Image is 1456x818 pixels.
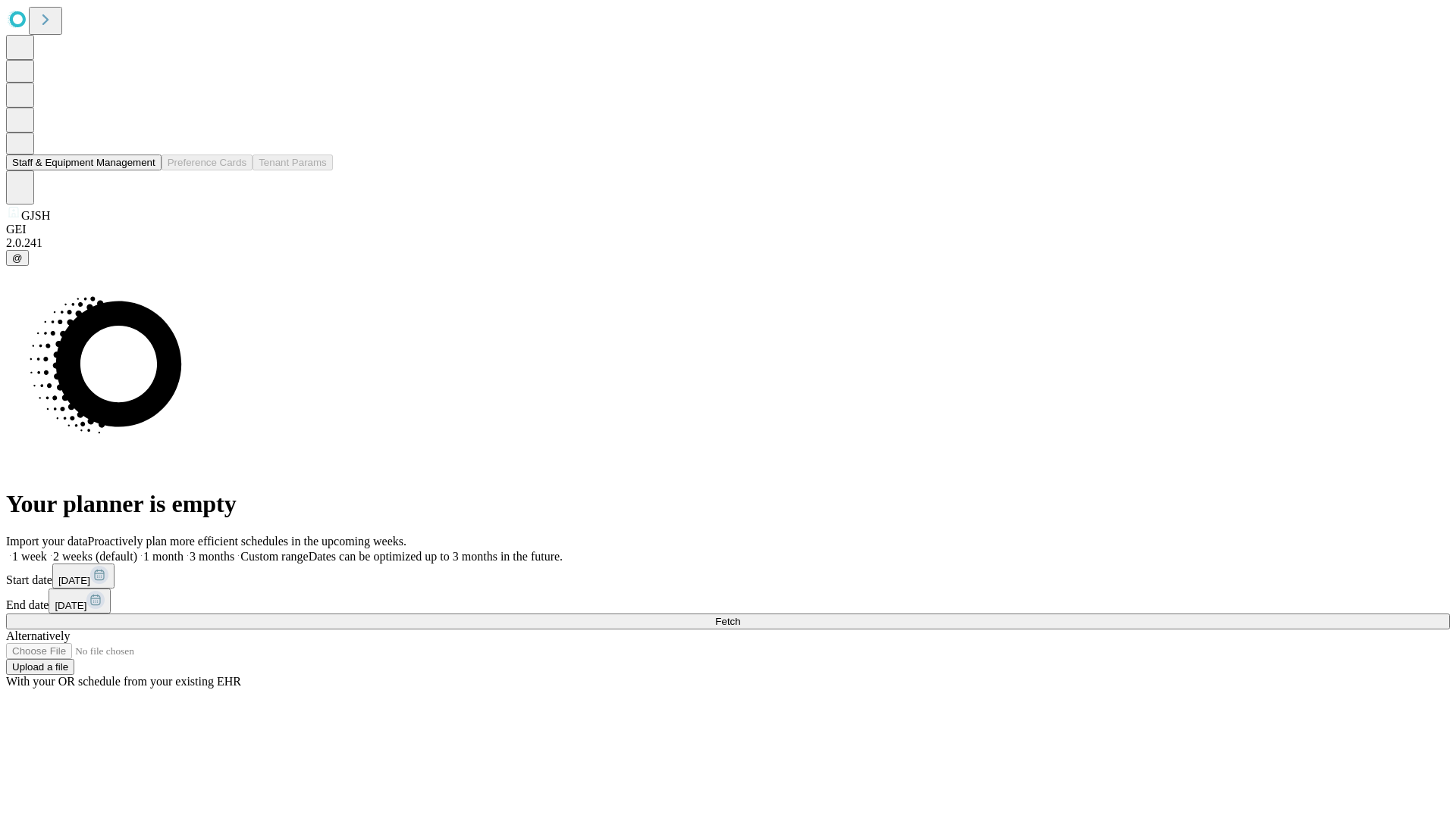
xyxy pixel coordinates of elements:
div: Start date [6,564,1450,589]
div: 2.0.241 [6,236,1450,250]
span: Import your data [6,535,88,548]
h1: Your planner is empty [6,490,1450,518]
button: Fetch [6,613,1450,629]
button: Upload a file [6,659,74,675]
span: [DATE] [58,575,90,586]
span: With your OR schedule from your existing EHR [6,675,241,688]
span: Dates can be optimized up to 3 months in the future. [309,550,563,563]
div: GEI [6,223,1450,236]
span: @ [12,252,23,264]
button: [DATE] [49,589,111,613]
span: GJSH [21,209,50,222]
button: @ [6,250,29,266]
span: Custom range [240,550,308,563]
span: 3 months [190,550,234,563]
button: [DATE] [52,564,115,589]
span: [DATE] [55,600,86,611]
button: Staff & Equipment Management [6,155,162,170]
button: Tenant Params [253,155,333,170]
button: Preference Cards [162,155,253,170]
span: 1 week [12,550,47,563]
span: Fetch [715,616,740,627]
div: End date [6,589,1450,613]
span: 1 month [143,550,184,563]
span: Alternatively [6,629,70,642]
span: Proactively plan more efficient schedules in the upcoming weeks. [88,535,406,548]
span: 2 weeks (default) [53,550,137,563]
